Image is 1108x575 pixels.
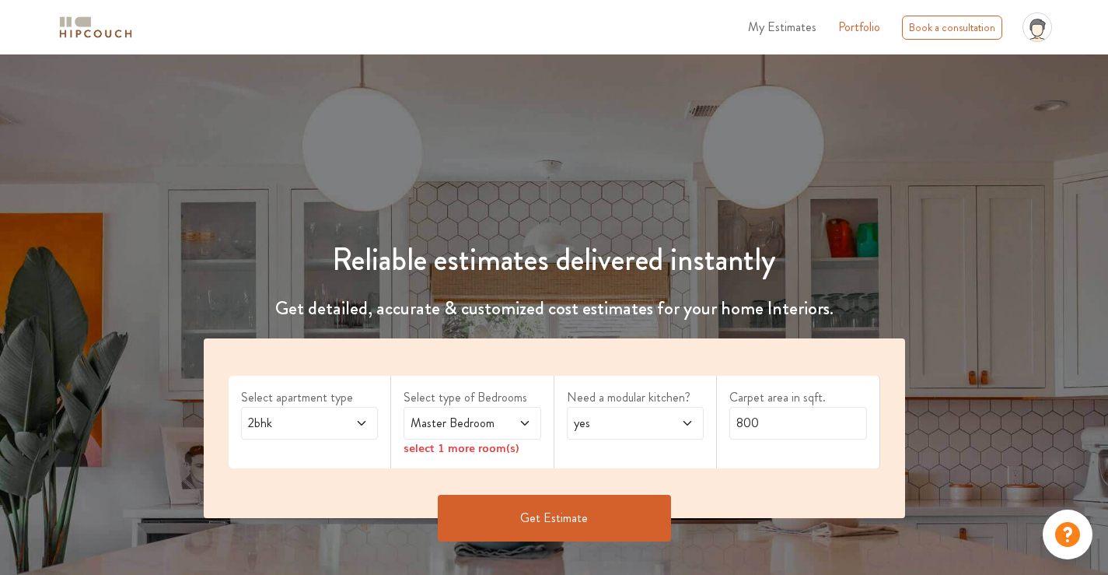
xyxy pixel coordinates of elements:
[838,18,880,37] a: Portfolio
[245,414,337,433] span: 2bhk
[902,16,1002,40] div: Book a consultation
[571,414,663,433] span: yes
[404,388,541,407] label: Select type of Bedrooms
[57,14,135,41] img: logo-horizontal.svg
[57,10,135,45] span: logo-horizontal.svg
[194,297,914,320] h4: Get detailed, accurate & customized cost estimates for your home Interiors.
[748,18,816,36] span: My Estimates
[729,407,867,440] input: Enter area sqft
[194,241,914,279] h1: Reliable estimates delivered instantly
[438,495,671,542] button: Get Estimate
[407,414,500,433] span: Master Bedroom
[729,388,867,407] label: Carpet area in sqft.
[241,388,379,407] label: Select apartment type
[567,388,704,407] label: Need a modular kitchen?
[404,440,541,456] div: select 1 more room(s)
